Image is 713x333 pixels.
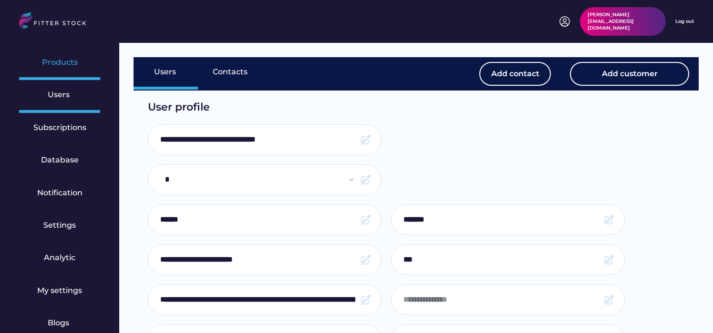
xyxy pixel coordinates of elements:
[360,214,372,225] img: Frame.svg
[360,174,372,185] img: Frame.svg
[603,214,615,225] img: Frame.svg
[570,62,689,86] button: Add customer
[360,294,372,305] img: Frame.svg
[37,285,82,296] div: My settings
[479,62,551,86] button: Add contact
[603,254,615,265] img: Frame.svg
[42,57,78,68] div: Products
[675,18,694,25] div: Log out
[43,220,76,231] div: Settings
[360,134,372,145] img: Frame.svg
[48,318,72,328] div: Blogs
[19,12,94,31] img: LOGO.svg
[559,16,570,27] img: profile-circle.svg
[658,252,706,296] iframe: chat widget
[154,67,178,77] div: Users
[673,295,703,323] iframe: chat widget
[360,254,372,265] img: Frame.svg
[148,100,603,115] div: User profile
[48,90,72,100] div: Users
[37,188,83,198] div: Notification
[213,67,248,77] div: Contacts
[41,155,79,165] div: Database
[33,122,86,133] div: Subscriptions
[44,252,75,263] div: Analytic
[603,294,615,305] img: Frame.svg
[588,11,658,31] div: [PERSON_NAME][EMAIL_ADDRESS][DOMAIN_NAME]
